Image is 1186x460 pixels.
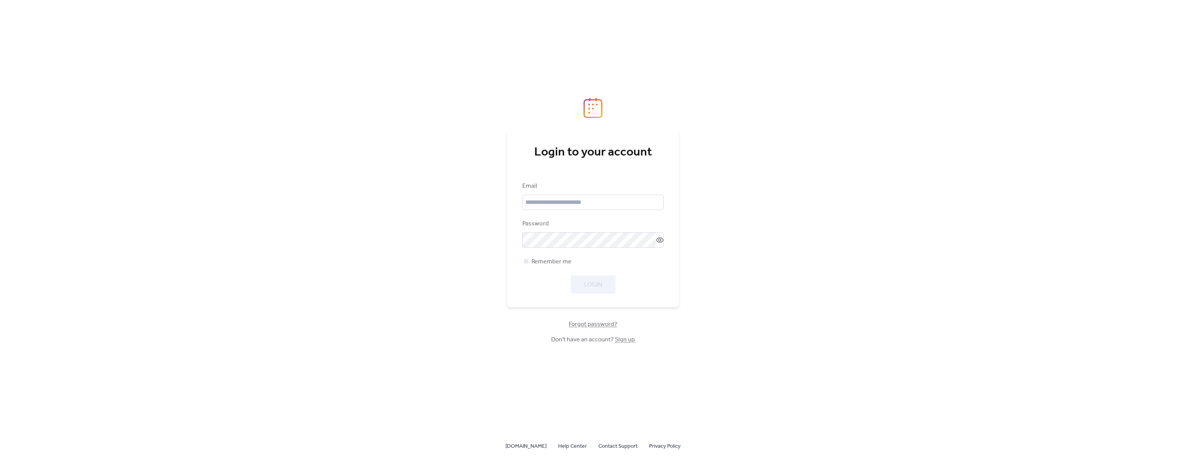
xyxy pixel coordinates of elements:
[598,441,638,451] a: Contact Support
[569,322,617,326] a: Forgot password?
[522,182,662,191] div: Email
[505,441,547,451] a: [DOMAIN_NAME]
[583,98,603,118] img: logo
[615,334,635,346] a: Sign up
[598,442,638,451] span: Contact Support
[649,441,681,451] a: Privacy Policy
[522,145,664,160] div: Login to your account
[569,320,617,329] span: Forgot password?
[505,442,547,451] span: [DOMAIN_NAME]
[522,219,662,228] div: Password
[551,335,635,344] span: Don't have an account?
[532,257,571,266] span: Remember me
[649,442,681,451] span: Privacy Policy
[558,441,587,451] a: Help Center
[558,442,587,451] span: Help Center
